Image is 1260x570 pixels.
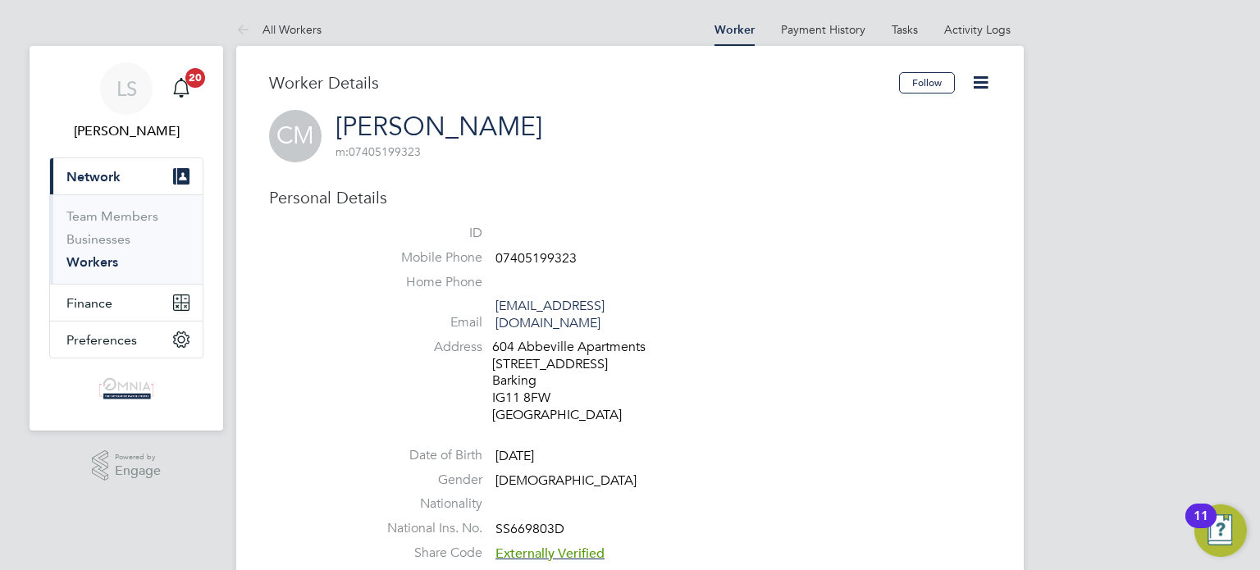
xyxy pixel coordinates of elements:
div: 11 [1194,516,1208,537]
span: Externally Verified [495,545,605,562]
nav: Main navigation [30,46,223,431]
h3: Worker Details [269,72,899,93]
span: Powered by [115,450,161,464]
span: Lauren Southern [49,121,203,141]
a: Payment History [781,22,865,37]
span: 20 [185,68,205,88]
button: Network [50,158,203,194]
label: Share Code [367,545,482,562]
span: 07405199323 [336,144,421,159]
span: CM [269,110,322,162]
a: Go to home page [49,375,203,401]
a: Activity Logs [944,22,1011,37]
a: Worker [714,23,755,37]
button: Follow [899,72,955,93]
a: LS[PERSON_NAME] [49,62,203,141]
a: Workers [66,254,118,270]
label: Home Phone [367,274,482,291]
label: National Ins. No. [367,520,482,537]
a: Powered byEngage [92,450,162,481]
div: 604 Abbeville Apartments [STREET_ADDRESS] Barking IG11 8FW [GEOGRAPHIC_DATA] [492,339,648,424]
a: [EMAIL_ADDRESS][DOMAIN_NAME] [495,298,605,331]
span: Preferences [66,332,137,348]
a: All Workers [236,22,322,37]
a: 20 [165,62,198,115]
h3: Personal Details [269,187,991,208]
button: Preferences [50,321,203,358]
span: [DEMOGRAPHIC_DATA] [495,472,637,489]
span: 07405199323 [495,250,577,267]
label: Gender [367,472,482,489]
div: Network [50,194,203,284]
span: [DATE] [495,448,534,464]
span: Network [66,169,121,185]
a: Businesses [66,231,130,247]
span: LS [116,78,137,99]
img: omniaoutsourcing-logo-retina.png [94,375,158,401]
label: Address [367,339,482,356]
a: Team Members [66,208,158,224]
label: Email [367,314,482,331]
label: Nationality [367,495,482,513]
a: Tasks [892,22,918,37]
label: Mobile Phone [367,249,482,267]
label: Date of Birth [367,447,482,464]
span: Finance [66,295,112,311]
button: Open Resource Center, 11 new notifications [1194,504,1247,557]
label: ID [367,225,482,242]
span: m: [336,144,349,159]
span: SS669803D [495,521,564,537]
span: Engage [115,464,161,478]
a: [PERSON_NAME] [336,111,542,143]
button: Finance [50,285,203,321]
